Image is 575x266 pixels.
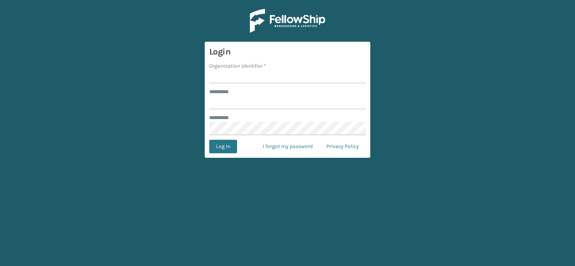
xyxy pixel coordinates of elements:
[250,9,325,33] img: Logo
[209,140,237,153] button: Log In
[256,140,319,153] a: I forgot my password
[209,62,266,70] label: Organization Identifier
[319,140,366,153] a: Privacy Policy
[209,46,366,57] h3: Login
